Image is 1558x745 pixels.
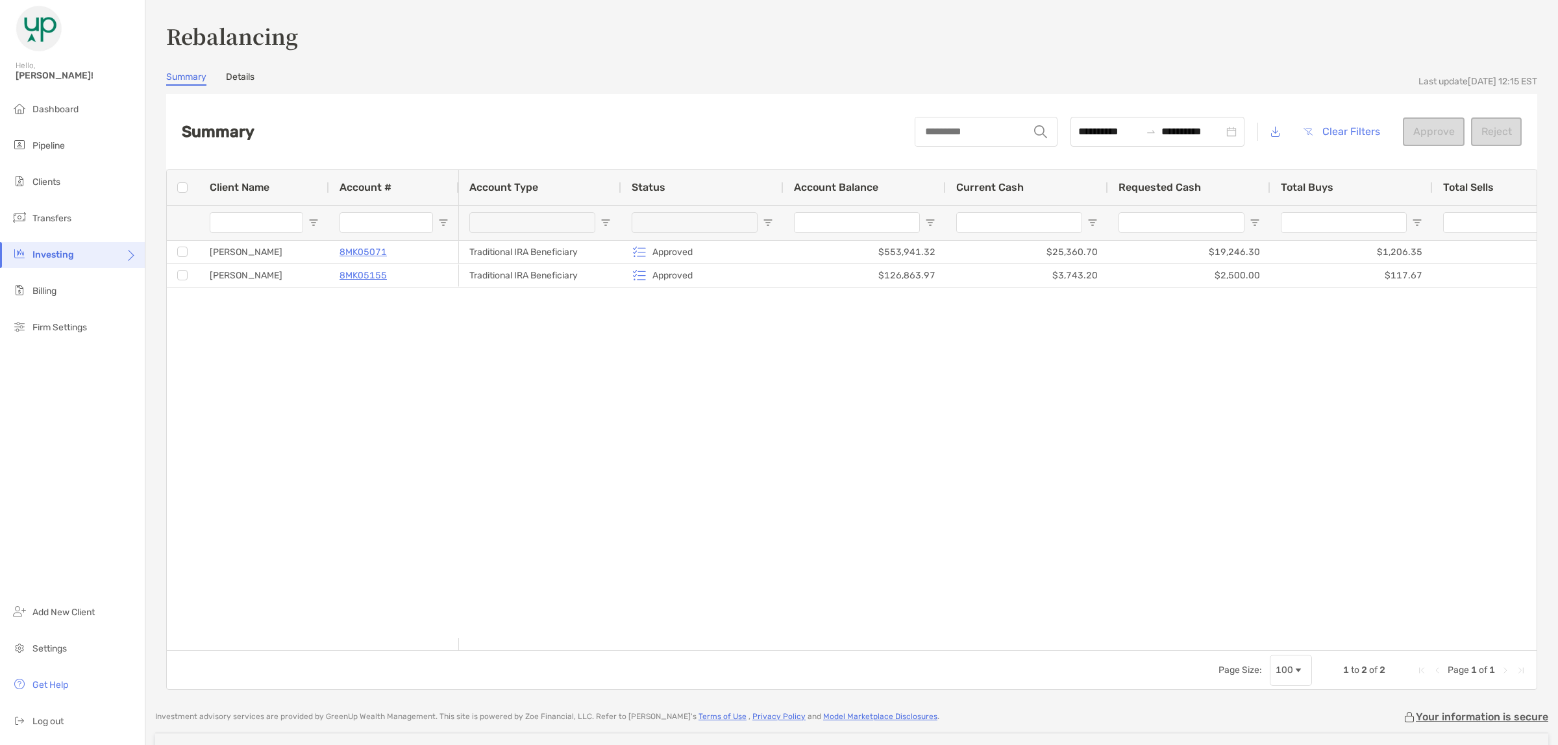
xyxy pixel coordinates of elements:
span: Clients [32,177,60,188]
span: 1 [1343,665,1349,676]
span: Settings [32,643,67,654]
img: icon status [632,244,647,260]
div: $126,863.97 [784,264,946,287]
p: Approved [652,244,693,260]
span: Client Name [210,181,269,193]
span: Firm Settings [32,322,87,333]
input: Account # Filter Input [340,212,433,233]
span: Status [632,181,665,193]
a: 8MK05071 [340,244,387,260]
span: Account Balance [794,181,878,193]
img: settings icon [12,640,27,655]
button: Open Filter Menu [308,217,319,228]
img: transfers icon [12,210,27,225]
span: Billing [32,286,56,297]
div: [PERSON_NAME] [199,264,329,287]
a: Details [226,71,254,86]
p: Approved [652,267,693,284]
button: Open Filter Menu [1412,217,1422,228]
button: Clear Filters [1293,117,1390,146]
div: Page Size [1270,655,1312,686]
div: Traditional IRA Beneficiary [459,264,621,287]
img: get-help icon [12,676,27,692]
img: investing icon [12,246,27,262]
img: clients icon [12,173,27,189]
div: Last Page [1516,665,1526,676]
span: Requested Cash [1119,181,1201,193]
img: input icon [1034,125,1047,138]
p: Investment advisory services are provided by GreenUp Wealth Management . This site is powered by ... [155,712,939,722]
h2: Summary [182,123,254,141]
img: firm-settings icon [12,319,27,334]
span: 1 [1471,665,1477,676]
span: 2 [1361,665,1367,676]
button: Open Filter Menu [763,217,773,228]
button: Open Filter Menu [438,217,449,228]
img: button icon [1304,128,1313,136]
img: logout icon [12,713,27,728]
span: Pipeline [32,140,65,151]
input: Requested Cash Filter Input [1119,212,1244,233]
h3: Rebalancing [166,21,1537,51]
button: Open Filter Menu [600,217,611,228]
span: of [1369,665,1378,676]
div: First Page [1416,665,1427,676]
button: Open Filter Menu [1250,217,1260,228]
span: of [1479,665,1487,676]
div: $117.67 [1270,264,1433,287]
a: 8MK05155 [340,267,387,284]
div: [PERSON_NAME] [199,241,329,263]
div: $553,941.32 [784,241,946,263]
span: Total Buys [1281,181,1333,193]
button: Open Filter Menu [1087,217,1098,228]
span: Page [1448,665,1469,676]
span: swap-right [1146,127,1156,137]
input: Client Name Filter Input [210,212,303,233]
div: Next Page [1500,665,1511,676]
span: Current Cash [956,181,1024,193]
div: $25,360.70 [946,241,1108,263]
span: 2 [1379,665,1385,676]
div: Last update [DATE] 12:15 EST [1418,76,1537,87]
div: $19,246.30 [1108,241,1270,263]
span: Transfers [32,213,71,224]
img: billing icon [12,282,27,298]
div: Page Size: [1218,665,1262,676]
input: Current Cash Filter Input [956,212,1082,233]
img: icon status [632,267,647,283]
span: Dashboard [32,104,79,115]
img: dashboard icon [12,101,27,116]
img: add_new_client icon [12,604,27,619]
p: Your information is secure [1416,711,1548,723]
span: to [1351,665,1359,676]
div: $3,743.20 [946,264,1108,287]
a: Summary [166,71,206,86]
div: Traditional IRA Beneficiary [459,241,621,263]
span: Add New Client [32,607,95,618]
span: Account Type [469,181,538,193]
input: Account Balance Filter Input [794,212,920,233]
a: Terms of Use [699,712,747,721]
span: Get Help [32,679,68,690]
span: to [1146,127,1156,137]
span: 1 [1489,665,1495,676]
div: $2,500.00 [1108,264,1270,287]
div: 100 [1276,665,1293,676]
img: pipeline icon [12,137,27,153]
span: Investing [32,249,74,260]
div: $1,206.35 [1270,241,1433,263]
span: Log out [32,716,64,727]
button: Open Filter Menu [925,217,935,228]
span: Account # [340,181,391,193]
a: Privacy Policy [752,712,806,721]
div: Previous Page [1432,665,1442,676]
img: Zoe Logo [16,5,62,52]
input: Total Buys Filter Input [1281,212,1407,233]
a: Model Marketplace Disclosures [823,712,937,721]
span: [PERSON_NAME]! [16,70,137,81]
span: Total Sells [1443,181,1494,193]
